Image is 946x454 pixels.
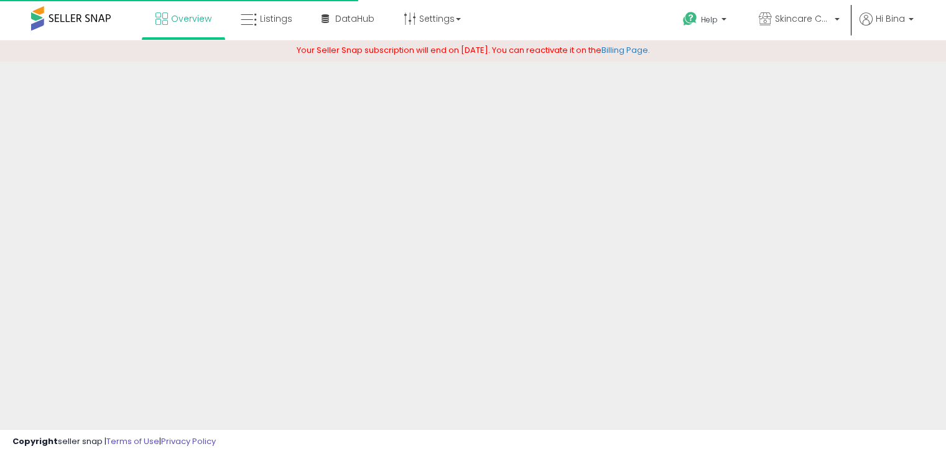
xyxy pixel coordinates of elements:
span: Hi Bina [876,12,905,25]
span: Skincare Collective Inc [775,12,831,25]
strong: Copyright [12,435,58,447]
a: Terms of Use [106,435,159,447]
a: Billing Page [601,44,648,56]
span: Listings [260,12,292,25]
a: Help [673,2,739,40]
span: Your Seller Snap subscription will end on [DATE]. You can reactivate it on the . [297,44,650,56]
div: seller snap | | [12,436,216,448]
span: DataHub [335,12,374,25]
span: Help [701,14,718,25]
a: Privacy Policy [161,435,216,447]
span: Overview [171,12,211,25]
a: Hi Bina [860,12,914,40]
i: Get Help [682,11,698,27]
